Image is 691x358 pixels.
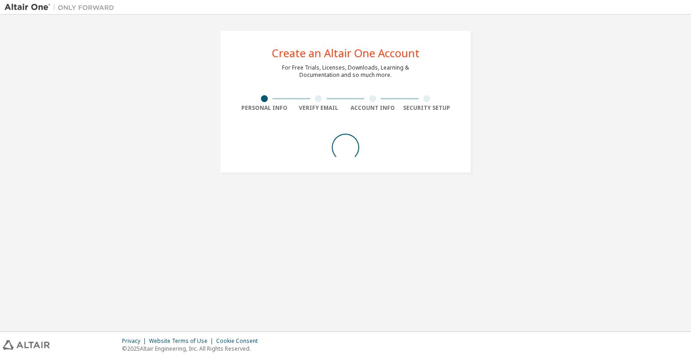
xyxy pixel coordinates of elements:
div: Security Setup [400,104,454,112]
div: Website Terms of Use [149,337,216,345]
div: Verify Email [292,104,346,112]
div: Personal Info [237,104,292,112]
img: Altair One [5,3,119,12]
div: Cookie Consent [216,337,263,345]
div: Account Info [345,104,400,112]
div: Create an Altair One Account [272,48,420,59]
img: altair_logo.svg [3,340,50,350]
div: For Free Trials, Licenses, Downloads, Learning & Documentation and so much more. [282,64,409,79]
p: © 2025 Altair Engineering, Inc. All Rights Reserved. [122,345,263,353]
div: Privacy [122,337,149,345]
